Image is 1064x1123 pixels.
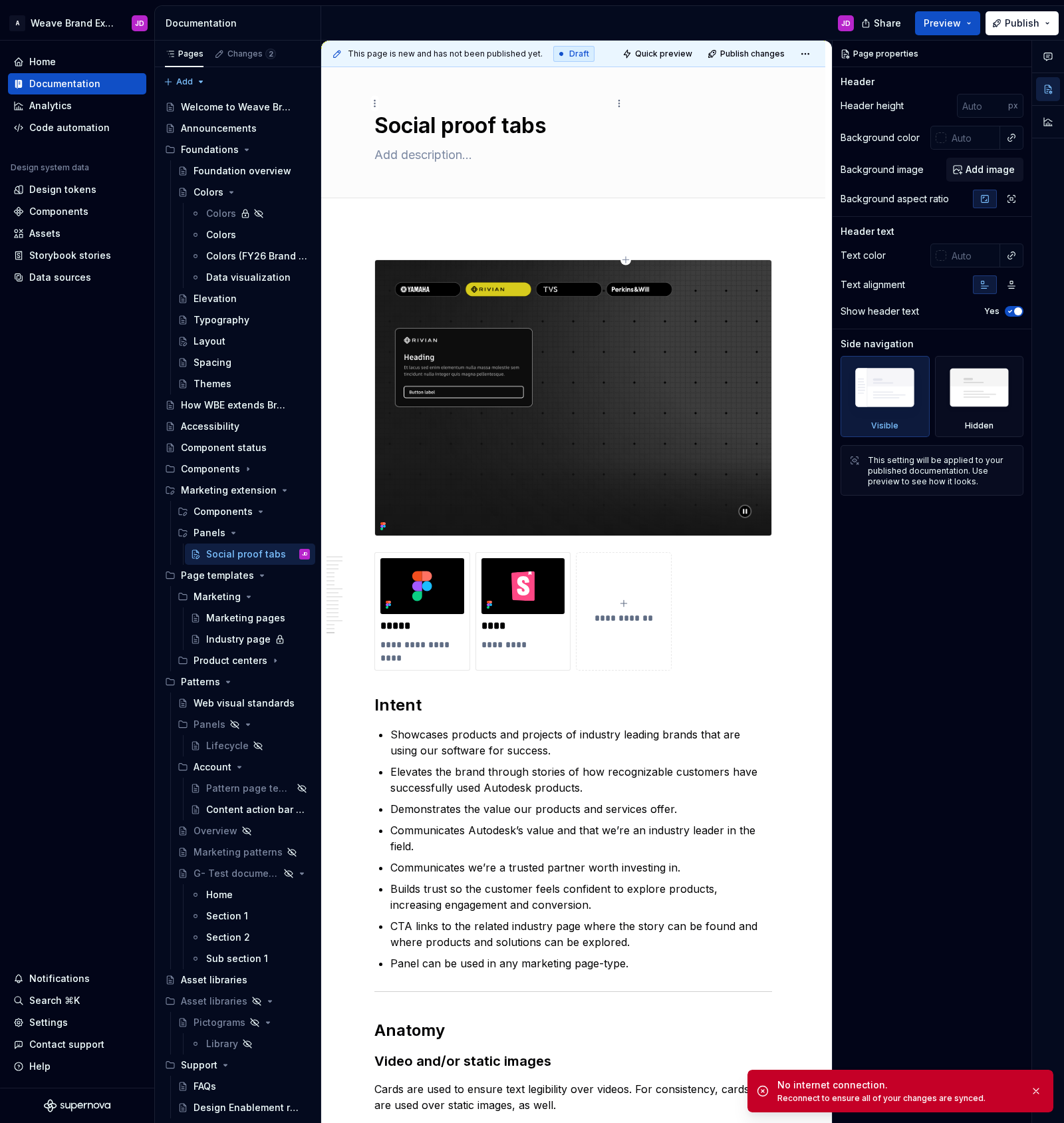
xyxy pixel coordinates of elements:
[29,99,72,112] div: Analytics
[206,249,307,263] div: Colors (FY26 Brand refresh)
[841,356,930,437] div: Visible
[172,1012,315,1033] a: Pictograms
[966,163,1015,176] span: Add image
[915,11,980,35] button: Preview
[185,948,315,969] a: Sub section 1
[181,143,239,156] div: Foundations
[374,1081,772,1113] p: Cards are used to ensure text legibility over videos. For consistency, cards are used over static...
[44,1099,110,1112] a: Supernova Logo
[390,726,772,758] p: Showcases products and projects of industry leading brands that are using our software for success.
[841,163,924,176] div: Background image
[777,1078,1019,1092] div: No internet connection.
[8,1056,146,1077] button: Help
[986,11,1059,35] button: Publish
[185,905,315,927] a: Section 1
[194,654,267,667] div: Product centers
[160,437,315,458] a: Component status
[172,288,315,309] a: Elevation
[160,139,315,160] div: Foundations
[206,888,233,901] div: Home
[206,633,271,646] div: Industry page
[181,100,291,114] div: Welcome to Weave Brand Extended
[172,586,315,607] div: Marketing
[29,121,110,134] div: Code automation
[160,480,315,501] div: Marketing extension
[841,278,905,291] div: Text alignment
[206,207,236,220] div: Colors
[194,526,225,540] div: Panels
[841,75,874,88] div: Header
[29,249,111,262] div: Storybook stories
[29,1060,51,1073] div: Help
[3,9,152,37] button: AWeave Brand ExtendedJD
[185,203,315,224] a: Colors
[194,292,237,305] div: Elevation
[185,884,315,905] a: Home
[8,223,146,244] a: Assets
[348,49,543,59] span: This page is new and has not been published yet.
[194,335,225,348] div: Layout
[160,73,209,91] button: Add
[160,565,315,586] div: Page templates
[8,1034,146,1055] button: Contact support
[8,117,146,138] a: Code automation
[390,822,772,854] p: Communicates Autodesk’s value and that we’re an industry leader in the field.
[194,718,225,731] div: Panels
[181,122,257,135] div: Announcements
[194,356,231,369] div: Spacing
[185,267,315,288] a: Data visualization
[165,49,203,59] div: Pages
[8,179,146,200] a: Design tokens
[185,735,315,756] a: Lifecycle
[635,49,692,59] span: Quick preview
[302,548,307,561] div: JD
[181,1058,217,1072] div: Support
[172,160,315,182] a: Foundation overview
[181,995,247,1008] div: Asset libraries
[841,99,904,112] div: Header height
[181,420,239,433] div: Accessibility
[374,695,772,716] h2: Intent
[172,863,315,884] a: G- Test documentation page
[185,544,315,565] a: Social proof tabsJD
[166,17,315,30] div: Documentation
[375,260,771,536] img: e190fbb5-ba0a-45be-a226-2a7e82628ea1.png
[8,201,146,222] a: Components
[481,558,565,614] img: eee9cb51-5d8d-44ed-94b2-177dcdfffe33.svg
[194,760,231,774] div: Account
[874,17,901,30] span: Share
[29,205,88,218] div: Components
[372,110,769,142] textarea: Social proof tabs
[194,164,291,178] div: Foundation overview
[206,1037,238,1050] div: Library
[8,990,146,1011] button: Search ⌘K
[194,186,223,199] div: Colors
[29,55,56,69] div: Home
[172,352,315,373] a: Spacing
[29,972,90,985] div: Notifications
[181,569,254,582] div: Page templates
[8,1012,146,1033] a: Settings
[194,590,241,603] div: Marketing
[390,918,772,950] p: CTA links to the related industry page where the story can be found and where products and soluti...
[172,182,315,203] a: Colors
[172,1097,315,1118] a: Design Enablement requests
[181,399,291,412] div: How WBE extends Brand
[946,158,1023,182] button: Add image
[265,49,276,59] span: 2
[206,739,249,752] div: Lifecycle
[206,782,293,795] div: Pattern page template
[841,18,851,29] div: JD
[172,820,315,842] a: Overview
[29,183,96,196] div: Design tokens
[29,271,91,284] div: Data sources
[8,267,146,288] a: Data sources
[618,45,698,63] button: Quick preview
[9,15,25,31] div: A
[194,377,231,391] div: Themes
[374,1020,772,1041] h2: Anatomy
[965,420,994,431] div: Hidden
[160,96,315,1118] div: Page tree
[194,1016,245,1029] div: Pictograms
[984,306,999,317] label: Yes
